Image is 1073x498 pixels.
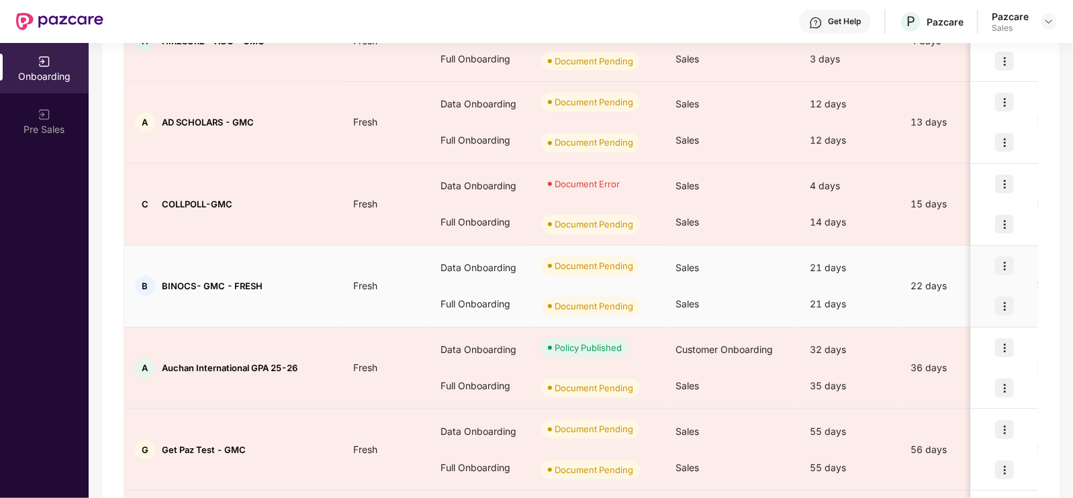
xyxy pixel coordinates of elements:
span: Fresh [342,280,388,291]
div: Full Onboarding [430,450,530,486]
div: 21 days [799,286,900,322]
div: Document Pending [555,381,633,395]
div: Document Pending [555,54,633,68]
div: A [135,358,155,378]
div: 14 days [799,204,900,240]
span: Fresh [342,444,388,455]
div: Data Onboarding [430,168,530,204]
div: 13 days [900,115,1014,130]
div: 22 days [900,279,1014,293]
div: 12 days [799,122,900,158]
div: Document Pending [555,217,633,231]
span: P [906,13,915,30]
div: Data Onboarding [430,332,530,368]
div: B [135,276,155,296]
span: Customer Onboarding [675,344,773,355]
div: C [135,194,155,214]
span: Fresh [342,35,388,46]
div: Document Pending [555,259,633,272]
span: Sales [675,98,699,109]
div: G [135,440,155,460]
span: AD SCHOLARS - GMC [162,117,254,128]
span: Sales [675,53,699,64]
img: icon [995,52,1014,70]
div: 3 days [799,41,900,77]
img: New Pazcare Logo [16,13,103,30]
span: Auchan International GPA 25-26 [162,362,297,373]
div: 55 days [799,450,900,486]
div: 12 days [799,86,900,122]
img: icon [995,338,1014,357]
img: icon [995,297,1014,315]
div: Pazcare [927,15,964,28]
img: icon [995,175,1014,193]
div: Document Pending [555,136,633,149]
div: Policy Published [555,341,622,354]
img: icon [995,256,1014,275]
span: Fresh [342,116,388,128]
div: 55 days [799,413,900,450]
div: 32 days [799,332,900,368]
div: Sales [992,23,1029,34]
div: A [135,112,155,132]
div: Full Onboarding [430,204,530,240]
div: Full Onboarding [430,41,530,77]
div: Pazcare [992,10,1029,23]
div: 36 days [900,360,1014,375]
img: icon [995,460,1014,479]
img: icon [995,133,1014,152]
span: Fresh [342,362,388,373]
img: icon [995,93,1014,111]
span: Sales [675,180,699,191]
div: Full Onboarding [430,368,530,404]
div: 4 days [799,168,900,204]
span: COLLPOLL-GMC [162,199,232,209]
div: 35 days [799,368,900,404]
span: BINOCS- GMC - FRESH [162,281,263,291]
img: icon [995,215,1014,234]
span: Fresh [342,198,388,209]
div: Data Onboarding [430,413,530,450]
span: Sales [675,462,699,473]
span: Sales [675,262,699,273]
span: Sales [675,216,699,228]
div: Data Onboarding [430,86,530,122]
div: Full Onboarding [430,122,530,158]
div: Document Error [555,177,620,191]
span: Sales [675,134,699,146]
div: Full Onboarding [430,286,530,322]
div: Data Onboarding [430,250,530,286]
span: Sales [675,298,699,309]
img: svg+xml;base64,PHN2ZyB3aWR0aD0iMjAiIGhlaWdodD0iMjAiIHZpZXdCb3g9IjAgMCAyMCAyMCIgZmlsbD0ibm9uZSIgeG... [38,108,51,121]
div: Document Pending [555,422,633,436]
div: 15 days [900,197,1014,211]
img: svg+xml;base64,PHN2ZyBpZD0iSGVscC0zMngzMiIgeG1sbnM9Imh0dHA6Ly93d3cudzMub3JnLzIwMDAvc3ZnIiB3aWR0aD... [809,16,823,30]
div: 21 days [799,250,900,286]
img: svg+xml;base64,PHN2ZyBpZD0iRHJvcGRvd24tMzJ4MzIiIHhtbG5zPSJodHRwOi8vd3d3LnczLm9yZy8yMDAwL3N2ZyIgd2... [1043,16,1054,27]
img: icon [995,420,1014,439]
span: Sales [675,426,699,437]
div: Get Help [828,16,861,27]
img: svg+xml;base64,PHN2ZyB3aWR0aD0iMjAiIGhlaWdodD0iMjAiIHZpZXdCb3g9IjAgMCAyMCAyMCIgZmlsbD0ibm9uZSIgeG... [38,55,51,68]
span: Get Paz Test - GMC [162,444,246,455]
div: Document Pending [555,463,633,477]
span: Sales [675,380,699,391]
div: Document Pending [555,299,633,313]
img: icon [995,379,1014,397]
div: Document Pending [555,95,633,109]
div: 56 days [900,442,1014,457]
